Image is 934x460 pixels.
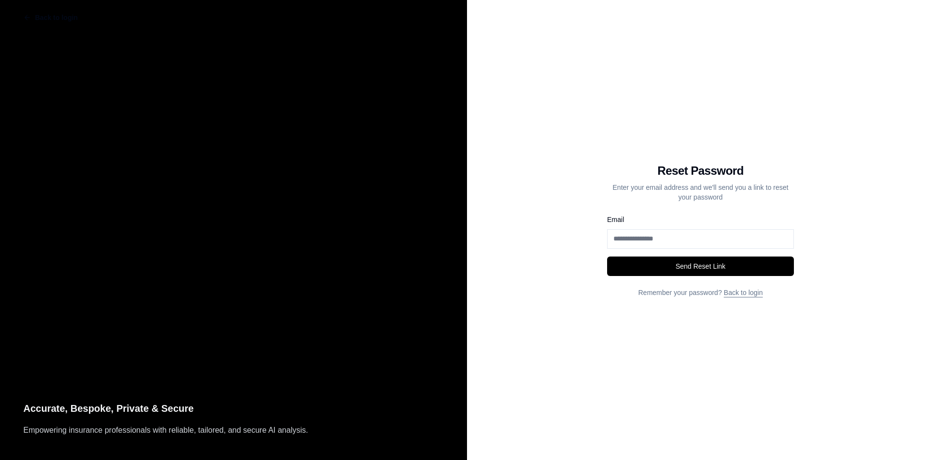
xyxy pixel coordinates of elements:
a: Back to login [724,289,763,296]
button: Send Reset Link [607,257,794,276]
p: Accurate, Bespoke, Private & Secure [23,401,444,417]
button: Back to login [16,8,86,27]
h1: Reset Password [607,163,794,179]
p: Empowering insurance professionals with reliable, tailored, and secure AI analysis. [23,424,444,437]
p: Enter your email address and we'll send you a link to reset your password [607,183,794,202]
p: Remember your password? [607,288,794,297]
label: Email [607,216,624,223]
